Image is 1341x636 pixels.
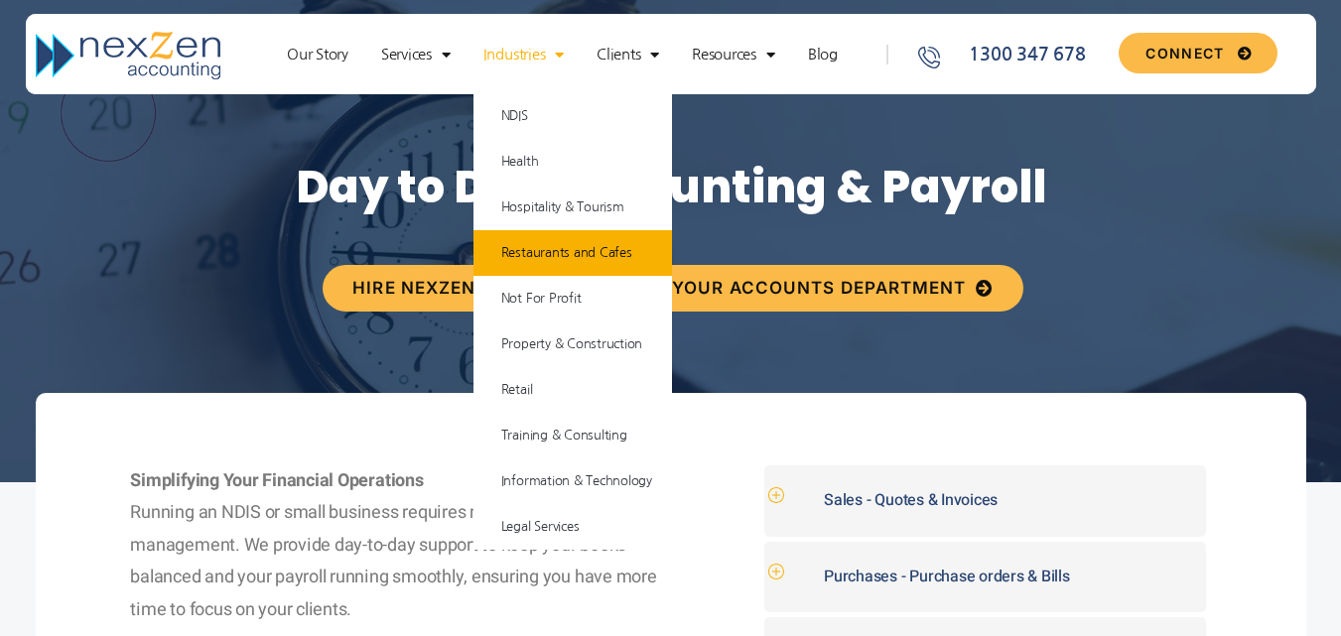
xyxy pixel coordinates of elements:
div: Sales - Quotes & Invoices [764,465,1205,537]
a: Sales - Quotes & Invoices [824,488,998,512]
a: Legal Services [473,504,672,550]
a: Hospitality & Tourism [473,185,672,230]
a: CONNECT [1119,33,1276,73]
a: Retail [473,367,672,413]
ul: Industries [473,93,672,550]
nav: Menu [248,45,875,64]
a: 1300 347 678 [915,42,1112,68]
a: Clients [587,45,669,64]
a: Property & Construction [473,321,672,367]
a: Information & Technology [473,458,672,504]
a: Services [371,45,461,64]
div: Purchases - Purchase orders & Bills [764,542,1205,613]
a: Our Story [277,45,358,64]
a: NDIS [473,93,672,139]
a: Resources [682,45,785,64]
span: Hire nexZen accounting to be your accounts department [352,280,966,297]
span: Running an NDIS or small business requires meticulous financial management. We provide day-to-day... [130,499,656,622]
a: Health [473,139,672,185]
span: 1300 347 678 [964,42,1085,68]
a: Hire nexZen accounting to be your accounts department [323,265,1022,312]
a: Blog [798,45,848,64]
a: Industries [473,45,574,64]
a: Training & Consulting [473,413,672,458]
a: Purchases - Purchase orders & Bills [824,565,1070,588]
a: Restaurants and Cafes [473,230,672,276]
span: CONNECT [1145,47,1224,61]
a: Not For Profit [473,276,672,321]
strong: Simplifying Your Financial Operations [130,467,423,494]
